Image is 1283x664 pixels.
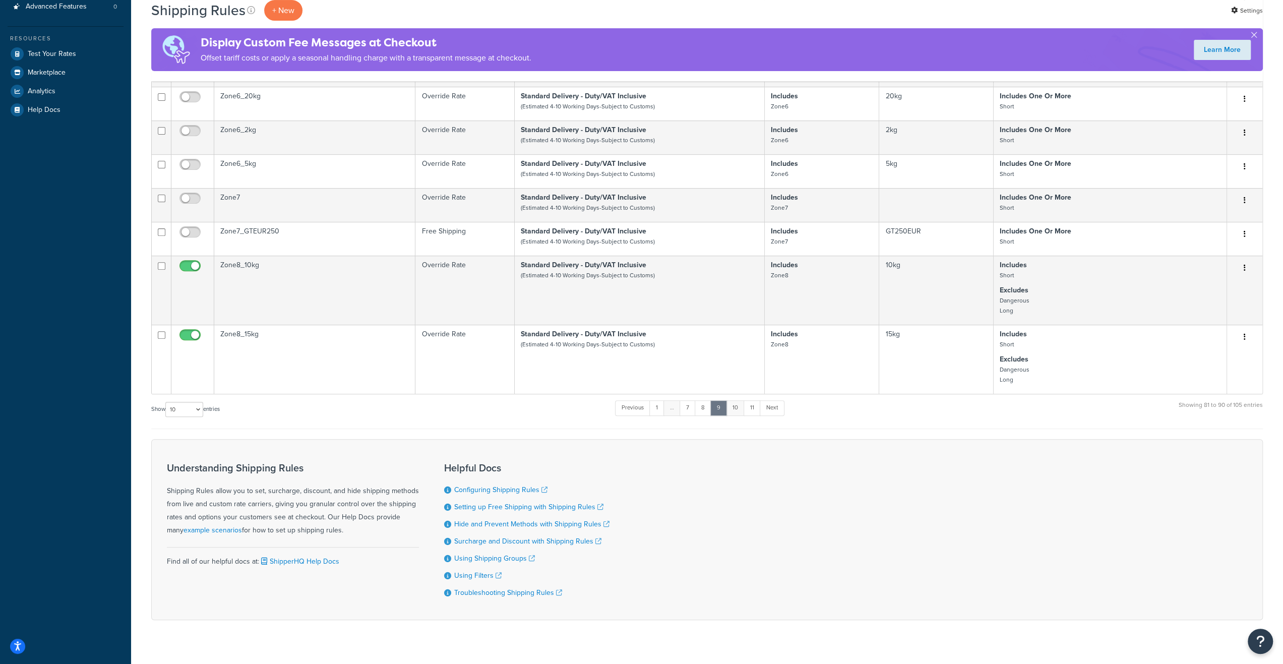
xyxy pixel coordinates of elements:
[521,169,655,178] small: (Estimated 4-10 Working Days-Subject to Customs)
[8,82,124,100] a: Analytics
[879,256,993,325] td: 10kg
[879,154,993,188] td: 5kg
[771,329,798,339] strong: Includes
[879,222,993,256] td: GT250EUR
[1000,226,1071,236] strong: Includes One Or More
[1000,192,1071,203] strong: Includes One Or More
[8,34,124,43] div: Resources
[201,51,531,65] p: Offset tariff costs or apply a seasonal handling charge with a transparent message at checkout.
[415,87,515,120] td: Override Rate
[771,91,798,101] strong: Includes
[415,154,515,188] td: Override Rate
[771,158,798,169] strong: Includes
[521,91,646,101] strong: Standard Delivery - Duty/VAT Inclusive
[167,462,419,537] div: Shipping Rules allow you to set, surcharge, discount, and hide shipping methods from live and cus...
[615,400,650,415] a: Previous
[771,271,788,280] small: Zone8
[113,3,117,11] span: 0
[680,400,696,415] a: 7
[1000,340,1014,349] small: Short
[1194,40,1251,60] a: Learn More
[771,136,788,145] small: Zone6
[1248,629,1273,654] button: Open Resource Center
[444,462,609,473] h3: Helpful Docs
[521,102,655,111] small: (Estimated 4-10 Working Days-Subject to Customs)
[521,271,655,280] small: (Estimated 4-10 Working Days-Subject to Customs)
[151,1,246,20] h1: Shipping Rules
[26,3,87,11] span: Advanced Features
[1000,102,1014,111] small: Short
[1000,329,1027,339] strong: Includes
[1000,260,1027,270] strong: Includes
[879,87,993,120] td: 20kg
[521,192,646,203] strong: Standard Delivery - Duty/VAT Inclusive
[165,402,203,417] select: Showentries
[8,64,124,82] a: Marketplace
[771,260,798,270] strong: Includes
[214,188,415,222] td: Zone7
[771,203,788,212] small: Zone7
[1000,271,1014,280] small: Short
[726,400,745,415] a: 10
[259,556,339,567] a: ShipperHQ Help Docs
[521,260,646,270] strong: Standard Delivery - Duty/VAT Inclusive
[201,34,531,51] h4: Display Custom Fee Messages at Checkout
[214,154,415,188] td: Zone6_5kg
[1000,91,1071,101] strong: Includes One Or More
[1000,365,1029,384] small: Dangerous Long
[151,402,220,417] label: Show entries
[771,237,788,246] small: Zone7
[1000,203,1014,212] small: Short
[879,325,993,394] td: 15kg
[454,553,535,564] a: Using Shipping Groups
[1000,136,1014,145] small: Short
[1000,354,1028,365] strong: Excludes
[521,136,655,145] small: (Estimated 4-10 Working Days-Subject to Customs)
[454,570,502,581] a: Using Filters
[454,587,562,598] a: Troubleshooting Shipping Rules
[454,485,547,495] a: Configuring Shipping Rules
[167,547,419,568] div: Find all of our helpful docs at:
[771,192,798,203] strong: Includes
[214,325,415,394] td: Zone8_15kg
[1000,125,1071,135] strong: Includes One Or More
[214,120,415,154] td: Zone6_2kg
[695,400,711,415] a: 8
[521,237,655,246] small: (Estimated 4-10 Working Days-Subject to Customs)
[521,226,646,236] strong: Standard Delivery - Duty/VAT Inclusive
[1000,158,1071,169] strong: Includes One Or More
[771,102,788,111] small: Zone6
[1000,237,1014,246] small: Short
[454,502,603,512] a: Setting up Free Shipping with Shipping Rules
[184,525,242,535] a: example scenarios
[415,188,515,222] td: Override Rate
[521,340,655,349] small: (Estimated 4-10 Working Days-Subject to Customs)
[649,400,664,415] a: 1
[28,50,76,58] span: Test Your Rates
[521,158,646,169] strong: Standard Delivery - Duty/VAT Inclusive
[771,169,788,178] small: Zone6
[521,329,646,339] strong: Standard Delivery - Duty/VAT Inclusive
[8,101,124,119] a: Help Docs
[28,87,55,96] span: Analytics
[710,400,727,415] a: 9
[1000,169,1014,178] small: Short
[151,28,201,71] img: duties-banner-06bc72dcb5fe05cb3f9472aba00be2ae8eb53ab6f0d8bb03d382ba314ac3c341.png
[663,400,681,415] a: …
[771,125,798,135] strong: Includes
[760,400,784,415] a: Next
[1000,285,1028,295] strong: Excludes
[454,519,609,529] a: Hide and Prevent Methods with Shipping Rules
[521,203,655,212] small: (Estimated 4-10 Working Days-Subject to Customs)
[214,222,415,256] td: Zone7_GTEUR250
[8,45,124,63] a: Test Your Rates
[454,536,601,547] a: Surcharge and Discount with Shipping Rules
[744,400,761,415] a: 11
[1179,399,1263,421] div: Showing 81 to 90 of 105 entries
[415,222,515,256] td: Free Shipping
[879,120,993,154] td: 2kg
[771,340,788,349] small: Zone8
